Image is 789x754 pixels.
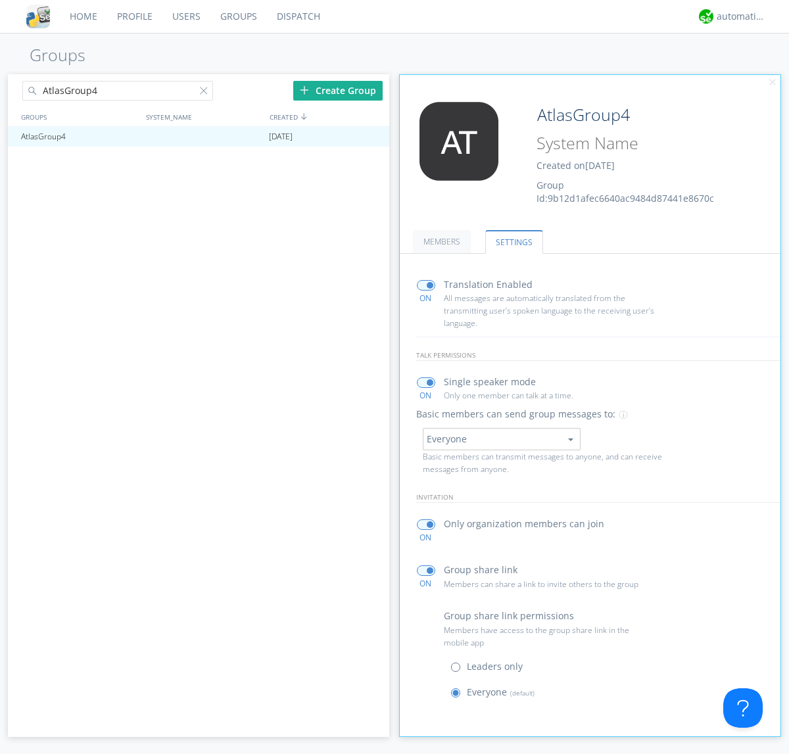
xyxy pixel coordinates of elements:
img: plus.svg [300,85,309,95]
span: [DATE] [269,127,293,147]
div: GROUPS [18,107,139,126]
span: Created on [537,159,615,172]
a: SETTINGS [485,230,543,254]
p: invitation [416,492,781,503]
img: cancel.svg [768,78,777,87]
input: System Name [532,131,744,156]
p: Members have access to the group share link in the mobile app [444,624,654,649]
div: ON [411,578,441,589]
div: SYSTEM_NAME [143,107,266,126]
p: Basic members can transmit messages to anyone, and can receive messages from anyone. [423,450,669,475]
p: talk permissions [416,350,781,361]
p: Only organization members can join [444,517,604,531]
p: Group share link permissions [444,609,574,623]
div: ON [411,532,441,543]
p: Only one member can talk at a time. [444,389,654,402]
p: Leaders only [467,659,523,674]
input: Search groups [22,81,213,101]
p: Everyone [467,685,535,699]
p: Members can share a link to invite others to the group [444,578,654,590]
div: ON [411,293,441,304]
p: Translation Enabled [444,277,533,292]
div: AtlasGroup4 [18,127,141,147]
img: cddb5a64eb264b2086981ab96f4c1ba7 [26,5,50,28]
input: Group Name [532,102,744,128]
p: All messages are automatically translated from the transmitting user’s spoken language to the rec... [444,292,654,330]
span: [DATE] [585,159,615,172]
p: Basic members can send group messages to: [416,407,615,421]
div: ON [411,390,441,401]
a: MEMBERS [413,230,471,253]
div: automation+atlas [717,10,766,23]
span: Group Id: 9b12d1afec6640ac9484d87441e8670c [537,179,714,204]
button: Everyone [423,428,581,450]
p: Group share link [444,563,517,577]
div: Create Group [293,81,383,101]
p: Single speaker mode [444,375,536,389]
iframe: Toggle Customer Support [723,688,763,728]
img: d2d01cd9b4174d08988066c6d424eccd [699,9,713,24]
div: CREATED [266,107,391,126]
a: AtlasGroup4[DATE] [8,127,389,147]
img: 373638.png [410,102,508,181]
span: (default) [507,688,535,697]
